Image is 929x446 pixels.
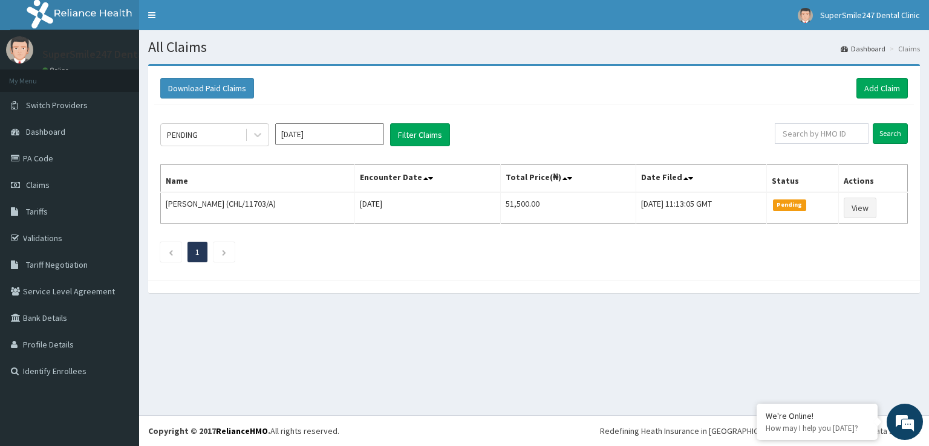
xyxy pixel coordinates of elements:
[501,192,636,224] td: 51,500.00
[354,192,501,224] td: [DATE]
[167,129,198,141] div: PENDING
[841,44,885,54] a: Dashboard
[168,247,174,257] a: Previous page
[773,199,806,210] span: Pending
[354,165,501,193] th: Encounter Date
[636,192,767,224] td: [DATE] 11:13:05 GMT
[767,165,839,193] th: Status
[766,410,869,421] div: We're Online!
[148,425,270,436] strong: Copyright © 2017 .
[766,423,869,433] p: How may I help you today?
[216,425,268,436] a: RelianceHMO
[856,78,908,99] a: Add Claim
[798,8,813,23] img: User Image
[887,44,920,54] li: Claims
[160,78,254,99] button: Download Paid Claims
[636,165,767,193] th: Date Filed
[221,247,227,257] a: Next page
[6,36,33,63] img: User Image
[775,123,869,144] input: Search by HMO ID
[195,247,200,257] a: Page 1 is your current page
[42,66,71,74] a: Online
[26,126,65,137] span: Dashboard
[148,39,920,55] h1: All Claims
[275,123,384,145] input: Select Month and Year
[139,415,929,446] footer: All rights reserved.
[390,123,450,146] button: Filter Claims
[42,49,174,60] p: SuperSmile247 Dental Clinic
[873,123,908,144] input: Search
[838,165,907,193] th: Actions
[26,206,48,217] span: Tariffs
[26,179,50,190] span: Claims
[161,165,355,193] th: Name
[501,165,636,193] th: Total Price(₦)
[820,10,920,21] span: SuperSmile247 Dental Clinic
[600,425,920,437] div: Redefining Heath Insurance in [GEOGRAPHIC_DATA] using Telemedicine and Data Science!
[161,192,355,224] td: [PERSON_NAME] (CHL/11703/A)
[26,259,88,270] span: Tariff Negotiation
[844,198,876,218] a: View
[26,100,88,111] span: Switch Providers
